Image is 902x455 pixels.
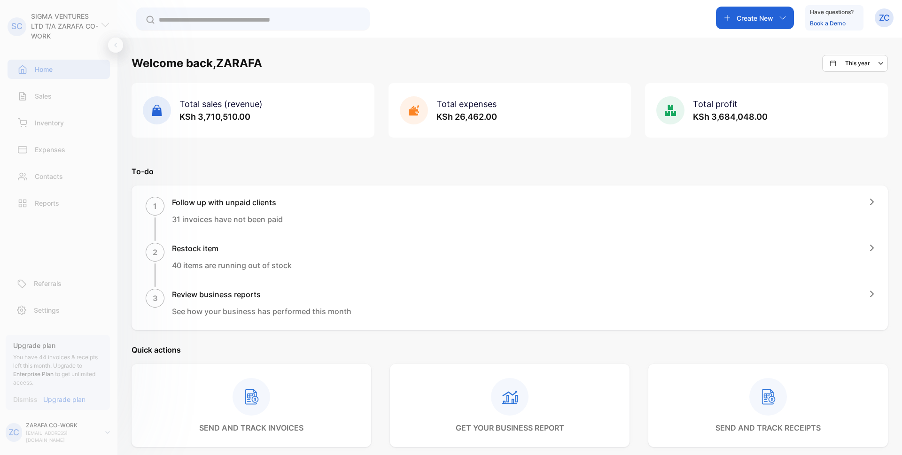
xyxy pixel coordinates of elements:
[13,394,38,404] p: Dismiss
[172,260,292,271] p: 40 items are running out of stock
[863,416,902,455] iframe: LiveChat chat widget
[810,8,854,17] p: Have questions?
[13,370,54,378] span: Enterprise Plan
[35,145,65,154] p: Expenses
[34,305,60,315] p: Settings
[34,278,62,288] p: Referrals
[172,197,283,208] h1: Follow up with unpaid clients
[132,166,888,177] p: To-do
[13,340,102,350] p: Upgrade plan
[693,99,738,109] span: Total profit
[35,171,63,181] p: Contacts
[26,421,98,430] p: ZARAFA CO-WORK
[436,99,497,109] span: Total expenses
[11,20,23,32] p: SC
[8,426,19,439] p: ZC
[35,198,59,208] p: Reports
[456,422,564,433] p: get your business report
[31,11,101,41] p: SIGMA VENTURES LTD T/A ZARAFA CO-WORK
[153,201,157,212] p: 1
[132,55,262,72] h1: Welcome back, ZARAFA
[38,394,86,404] a: Upgrade plan
[715,422,821,433] p: send and track receipts
[875,7,894,29] button: ZC
[179,112,250,122] span: KSh 3,710,510.00
[845,59,870,68] p: This year
[199,422,303,433] p: send and track invoices
[810,20,846,27] a: Book a Demo
[35,118,64,128] p: Inventory
[153,293,158,304] p: 3
[716,7,794,29] button: Create New
[693,112,768,122] span: KSh 3,684,048.00
[822,55,888,72] button: This year
[35,91,52,101] p: Sales
[436,112,497,122] span: KSh 26,462.00
[43,394,86,404] p: Upgrade plan
[172,306,351,317] p: See how your business has performed this month
[26,430,98,444] p: [EMAIL_ADDRESS][DOMAIN_NAME]
[153,247,157,258] p: 2
[879,12,890,24] p: ZC
[172,289,351,300] h1: Review business reports
[179,99,263,109] span: Total sales (revenue)
[172,243,292,254] h1: Restock item
[132,344,888,355] p: Quick actions
[172,214,283,225] p: 31 invoices have not been paid
[13,353,102,387] p: You have 44 invoices & receipts left this month.
[13,362,95,386] span: Upgrade to to get unlimited access.
[35,64,53,74] p: Home
[737,13,773,23] p: Create New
